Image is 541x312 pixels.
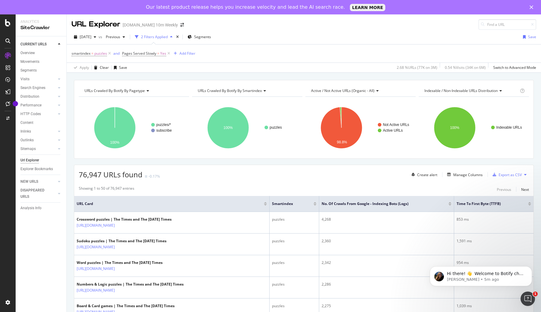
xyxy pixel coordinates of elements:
[20,102,56,109] a: Performance
[20,146,56,152] a: Sitemaps
[272,260,316,265] div: puzzles
[160,49,166,58] span: Yes
[305,102,416,154] div: A chart.
[20,76,56,82] a: Visits
[194,34,211,39] span: Segments
[79,102,189,154] div: A chart.
[20,146,36,152] div: Sitemaps
[13,101,18,106] div: Tooltip anchor
[20,120,62,126] a: Content
[80,65,89,70] div: Apply
[521,187,529,192] div: Next
[417,172,437,177] div: Create alert
[499,172,522,177] div: Export as CSV
[322,217,452,222] div: 4,268
[148,174,160,179] div: -0.17%
[77,303,175,309] div: Board & Card games | The Times and The [DATE] Times
[20,102,41,109] div: Performance
[272,303,316,309] div: puzzles
[80,34,91,39] span: 2025 Aug. 8th
[272,201,304,206] span: smartindex
[20,187,51,200] div: DISAPPEARED URLS
[493,65,536,70] div: Switch to Advanced Mode
[141,34,168,39] div: 2 Filters Applied
[20,41,47,47] div: CURRENT URLS
[409,170,437,179] button: Create alert
[119,65,127,70] div: Save
[453,172,483,177] div: Manage Columns
[490,170,522,179] button: Export as CSV
[91,51,93,56] span: =
[457,201,519,206] span: Time To First Byte (TTFB)
[72,19,120,29] div: URL Explorer
[322,260,452,265] div: 2,342
[445,65,486,70] div: 0.54 % Visits ( 34K on 6M )
[84,88,145,93] span: URLs Crawled By Botify By pagetype
[337,140,347,144] text: 98.8%
[20,85,56,91] a: Search Engines
[491,63,536,72] button: Switch to Advanced Mode
[20,205,41,211] div: Analysis Info
[20,205,62,211] a: Analysis Info
[521,32,536,42] button: Save
[175,34,180,40] div: times
[457,238,531,244] div: 1,591 ms
[528,34,536,39] div: Save
[311,88,374,93] span: Active / Not Active URLs (organic - all)
[424,88,498,93] span: Indexable / Non-Indexable URLs distribution
[122,51,156,56] span: Pages Served Slowly
[270,125,282,130] text: puzzles
[322,201,440,206] span: No. of Crawls from Google - Indexing Bots (Logs)
[157,51,159,56] span: =
[20,137,56,143] a: Outlinks
[20,59,62,65] a: Movements
[171,50,195,57] button: Add Filter
[20,128,56,135] a: Inlinks
[192,102,302,154] svg: A chart.
[197,86,297,96] h4: URLs Crawled By Botify By smartindex
[156,123,171,127] text: puzzles/*
[103,34,120,39] span: Previous
[77,244,115,250] a: [URL][DOMAIN_NAME]
[450,126,460,130] text: 100%
[445,171,483,178] button: Manage Columns
[20,157,39,164] div: Url Explorer
[103,32,127,42] button: Previous
[497,187,511,192] div: Previous
[20,59,39,65] div: Movements
[497,186,511,193] button: Previous
[20,76,29,82] div: Visits
[20,67,37,74] div: Segments
[419,102,529,154] div: A chart.
[530,5,536,9] div: Close
[72,32,99,42] button: [DATE]
[77,260,163,265] div: Word puzzles | The Times and The [DATE] Times
[397,65,437,70] div: 2.68 % URLs ( 77K on 3M )
[145,176,147,177] img: Equal
[272,217,316,222] div: puzzles
[272,238,316,244] div: puzzles
[77,282,184,287] div: Numbers & Logic puzzles | The Times and The [DATE] Times
[383,128,403,133] text: Active URLs
[322,238,452,244] div: 2,360
[521,292,535,306] iframe: Intercom live chat
[79,186,134,193] div: Showing 1 to 50 of 76,947 entries
[20,67,62,74] a: Segments
[79,170,142,179] span: 76,947 URLs found
[272,282,316,287] div: puzzles
[20,166,53,172] div: Explorer Bookmarks
[77,222,115,228] a: [URL][DOMAIN_NAME]
[20,111,41,117] div: HTTP Codes
[198,88,262,93] span: URLs Crawled By Botify By smartindex
[224,126,233,130] text: 100%
[77,201,262,206] span: URL Card
[77,238,167,244] div: Sudoku puzzles | The Times and The [DATE] Times
[457,217,531,222] div: 853 ms
[383,123,409,127] text: Not Active URLs
[112,63,127,72] button: Save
